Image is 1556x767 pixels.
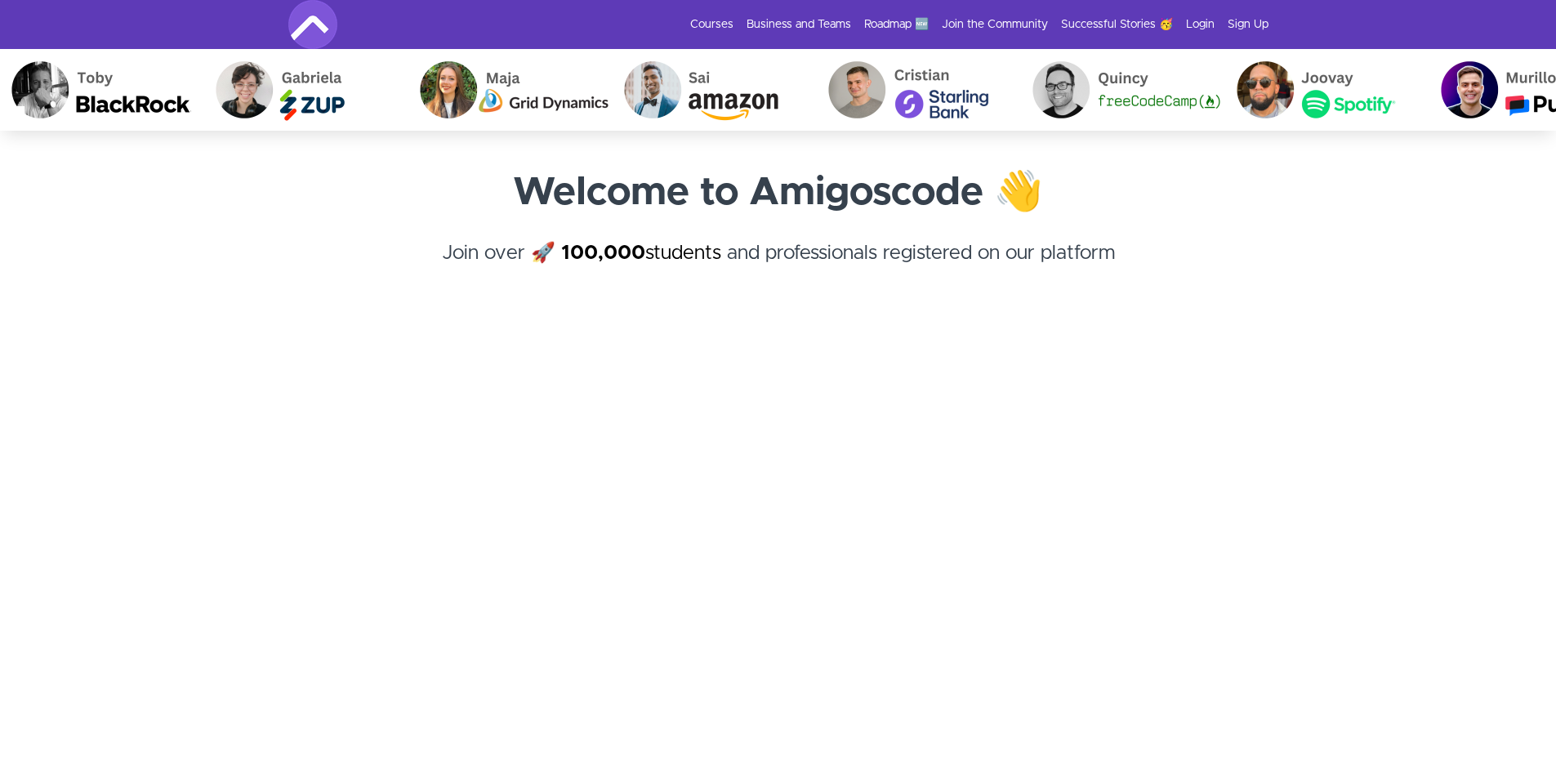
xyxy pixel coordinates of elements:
[747,16,851,33] a: Business and Teams
[513,173,1043,212] strong: Welcome to Amigoscode 👋
[561,243,645,263] strong: 100,000
[1018,49,1222,131] img: Quincy
[561,243,721,263] a: 100,000students
[1228,16,1268,33] a: Sign Up
[1222,49,1426,131] img: Joovay
[1186,16,1215,33] a: Login
[288,239,1268,297] h4: Join over 🚀 and professionals registered on our platform
[1061,16,1173,33] a: Successful Stories 🥳
[201,49,405,131] img: Gabriela
[690,16,733,33] a: Courses
[864,16,929,33] a: Roadmap 🆕
[814,49,1018,131] img: Cristian
[942,16,1048,33] a: Join the Community
[405,49,609,131] img: Maja
[609,49,814,131] img: Sai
